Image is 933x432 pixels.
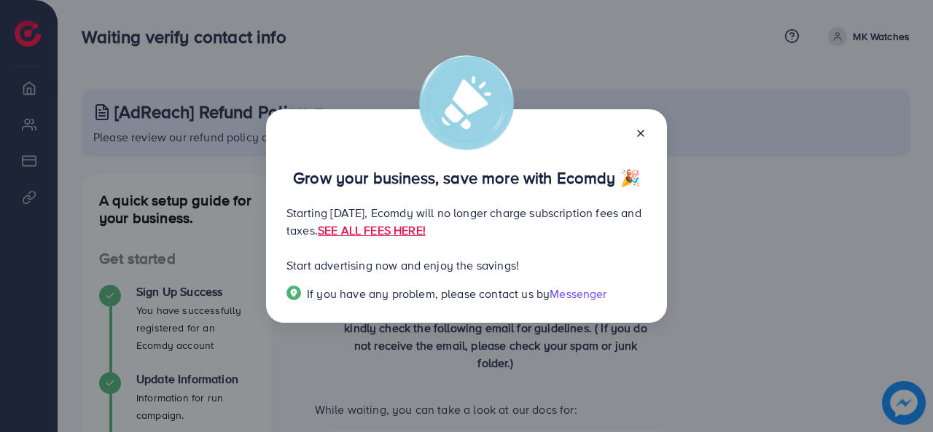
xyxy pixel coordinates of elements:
p: Starting [DATE], Ecomdy will no longer charge subscription fees and taxes. [286,204,647,239]
a: SEE ALL FEES HERE! [318,222,426,238]
span: If you have any problem, please contact us by [307,286,550,302]
span: Messenger [550,286,606,302]
img: alert [419,55,514,150]
p: Start advertising now and enjoy the savings! [286,256,647,274]
img: Popup guide [286,286,301,300]
p: Grow your business, save more with Ecomdy 🎉 [286,169,647,186]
